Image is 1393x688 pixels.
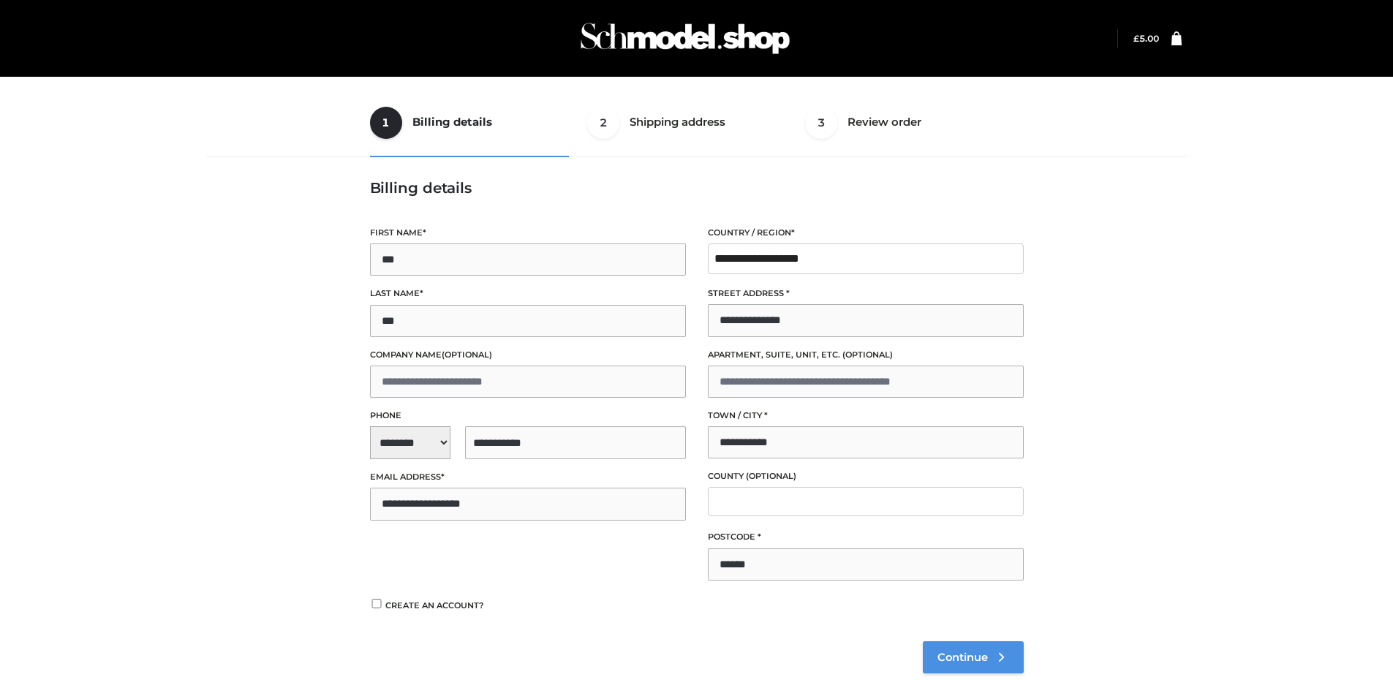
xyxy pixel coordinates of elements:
span: (optional) [842,349,893,360]
span: £ [1133,33,1139,44]
span: Create an account? [385,600,484,610]
label: Apartment, suite, unit, etc. [708,348,1024,362]
label: First name [370,226,686,240]
a: £5.00 [1133,33,1159,44]
h3: Billing details [370,179,1024,197]
input: Create an account? [370,599,383,608]
label: Street address [708,287,1024,300]
label: Company name [370,348,686,362]
label: Country / Region [708,226,1024,240]
span: (optional) [746,471,796,481]
label: Email address [370,470,686,484]
a: Continue [923,641,1024,673]
label: Phone [370,409,686,423]
label: Last name [370,287,686,300]
label: Town / City [708,409,1024,423]
span: Continue [937,651,988,664]
label: Postcode [708,530,1024,544]
img: Schmodel Admin 964 [575,10,795,67]
label: County [708,469,1024,483]
bdi: 5.00 [1133,33,1159,44]
span: (optional) [442,349,492,360]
